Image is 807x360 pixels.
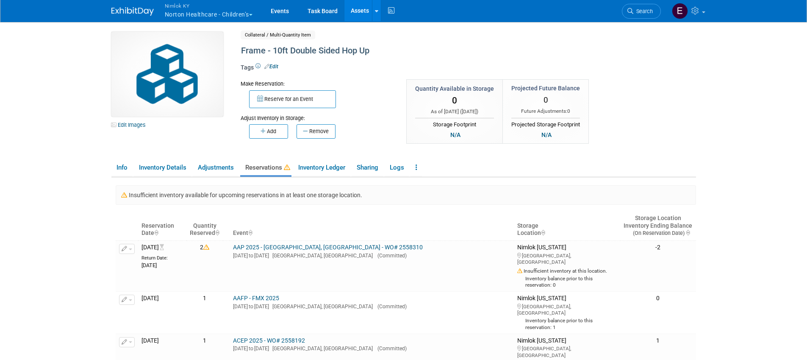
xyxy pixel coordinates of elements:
span: Collateral / Multi-Quantity Item [241,31,315,39]
span: to [248,304,254,310]
td: 1 [186,292,223,334]
div: [GEOGRAPHIC_DATA], [GEOGRAPHIC_DATA] [517,302,617,316]
button: Reserve for an Event [249,90,336,108]
div: Nimlok [US_STATE] [517,295,617,330]
div: 0 [624,295,692,302]
div: 1 [624,337,692,345]
a: AAFP - FMX 2025 [233,295,279,301]
div: N/A [448,130,463,140]
div: Projected Storage Footprint [511,118,580,129]
div: Adjust Inventory in Storage: [241,108,394,122]
span: 0 [452,95,457,106]
span: [GEOGRAPHIC_DATA], [GEOGRAPHIC_DATA] [269,304,373,310]
th: ReservationDate : activate to sort column ascending [138,211,187,241]
img: Collateral-Icon-2.png [111,32,223,117]
i: Future Date [160,244,168,250]
a: Edit [264,64,278,70]
a: Search [622,4,661,19]
a: Reservations [240,160,291,175]
div: Projected Future Balance [511,84,580,92]
span: (Committed) [374,253,407,259]
span: (Committed) [374,304,407,310]
td: 2 [186,241,223,292]
span: (Committed) [374,346,407,352]
div: Frame - 10ft Double Sided Hop Up [238,43,626,59]
button: Remove [297,124,336,139]
div: -2 [624,244,692,251]
div: [GEOGRAPHIC_DATA], [GEOGRAPHIC_DATA] [517,251,617,265]
span: [GEOGRAPHIC_DATA], [GEOGRAPHIC_DATA] [269,253,373,259]
a: Edit Images [111,120,149,130]
div: Future Adjustments: [511,108,580,115]
a: Sharing [352,160,383,175]
div: [DATE] [141,261,183,269]
a: Logs [385,160,409,175]
div: [DATE] [DATE] [233,302,510,310]
span: to [248,253,254,259]
div: [GEOGRAPHIC_DATA], [GEOGRAPHIC_DATA] [517,344,617,358]
a: Adjustments [193,160,238,175]
div: [DATE] [DATE] [233,344,510,352]
div: [DATE] [DATE] [233,251,510,259]
div: Quantity Available in Storage [415,84,494,93]
th: Storage Location : activate to sort column ascending [514,211,620,241]
span: (On Reservation Date) [626,230,685,236]
img: ExhibitDay [111,7,154,16]
a: Info [111,160,132,175]
a: Inventory Ledger [293,160,350,175]
div: Tags [241,63,626,78]
img: Elizabeth Griffin [672,3,688,19]
span: 0 [544,95,548,105]
th: Event : activate to sort column ascending [230,211,514,241]
span: 0 [567,108,570,114]
a: Inventory Details [134,160,191,175]
div: Inventory balance prior to this reservation: 0 [517,274,617,288]
span: [GEOGRAPHIC_DATA], [GEOGRAPHIC_DATA] [269,346,373,352]
div: Nimlok [US_STATE] [517,244,617,288]
div: Return Date: [141,251,183,261]
td: [DATE] [138,292,187,334]
div: Storage Footprint [415,118,494,129]
td: [DATE] [138,241,187,292]
span: [DATE] [462,109,477,114]
span: Search [633,8,653,14]
span: to [248,346,254,352]
th: Quantity&nbsp;&nbsp;&nbsp;Reserved : activate to sort column ascending [186,211,223,241]
span: Nimlok KY [165,1,252,10]
div: N/A [539,130,554,140]
a: ACEP 2025 - WO# 2558192 [233,337,305,344]
div: Insufficient inventory available for upcoming reservations in at least one storage location. [116,185,696,205]
button: Add [249,124,288,139]
a: AAP 2025 - [GEOGRAPHIC_DATA], [GEOGRAPHIC_DATA] - WO# 2558310 [233,244,423,251]
div: Make Reservation: [241,79,394,88]
div: Inventory balance prior to this reservation: 1 [517,316,617,330]
i: Insufficient quantity available at storage location [203,244,209,250]
th: Storage LocationInventory Ending Balance (On Reservation Date) : activate to sort column ascending [620,211,696,241]
div: As of [DATE] ( ) [415,108,494,115]
i: Insufficient quantity available at storage location [517,268,524,273]
div: Insufficient inventory at this location. [517,265,617,274]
